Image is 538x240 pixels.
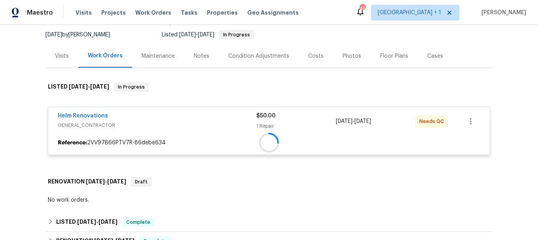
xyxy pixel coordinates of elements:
div: Costs [308,52,324,60]
span: [DATE] [69,84,88,89]
div: RENOVATION [DATE]-[DATE]Draft [45,169,493,195]
div: Work Orders [88,52,123,60]
span: [DATE] [179,32,196,38]
span: - [86,179,126,184]
span: [PERSON_NAME] [478,9,526,17]
div: by [PERSON_NAME] [45,30,119,40]
span: Work Orders [135,9,171,17]
div: Maintenance [142,52,175,60]
div: 1 Repair [256,122,336,130]
h6: RENOVATION [48,177,126,187]
span: Geo Assignments [247,9,299,17]
span: Visits [76,9,92,17]
span: Listed [162,32,254,38]
span: - [179,32,214,38]
span: [DATE] [354,119,371,124]
span: $50.00 [256,113,276,119]
span: In Progress [115,83,148,91]
span: - [336,117,371,125]
span: Complete [123,218,153,226]
span: GENERAL_CONTRACTOR [58,121,256,129]
div: LISTED [DATE]-[DATE]Complete [45,213,493,232]
div: Condition Adjustments [228,52,289,60]
span: [DATE] [336,119,352,124]
div: LISTED [DATE]-[DATE]In Progress [45,74,493,100]
span: In Progress [220,32,253,37]
span: Maestro [27,9,53,17]
span: Projects [101,9,126,17]
h6: LISTED [48,82,109,92]
div: Cases [427,52,443,60]
span: Draft [132,178,151,186]
div: No work orders. [48,196,490,204]
div: Visits [55,52,69,60]
span: [DATE] [86,179,105,184]
div: 45 [360,5,365,13]
span: [DATE] [99,219,117,225]
span: [DATE] [77,219,96,225]
span: - [69,84,109,89]
div: Notes [194,52,209,60]
div: Floor Plans [380,52,408,60]
span: [DATE] [107,179,126,184]
span: Tasks [181,10,197,15]
div: Photos [343,52,361,60]
h6: LISTED [56,217,117,227]
a: Helm Renovations [58,113,108,119]
span: Properties [207,9,238,17]
span: Needs QC [419,117,447,125]
span: [DATE] [45,32,62,38]
span: - [77,219,117,225]
span: [DATE] [90,84,109,89]
span: [GEOGRAPHIC_DATA] + 1 [378,9,441,17]
span: [DATE] [198,32,214,38]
